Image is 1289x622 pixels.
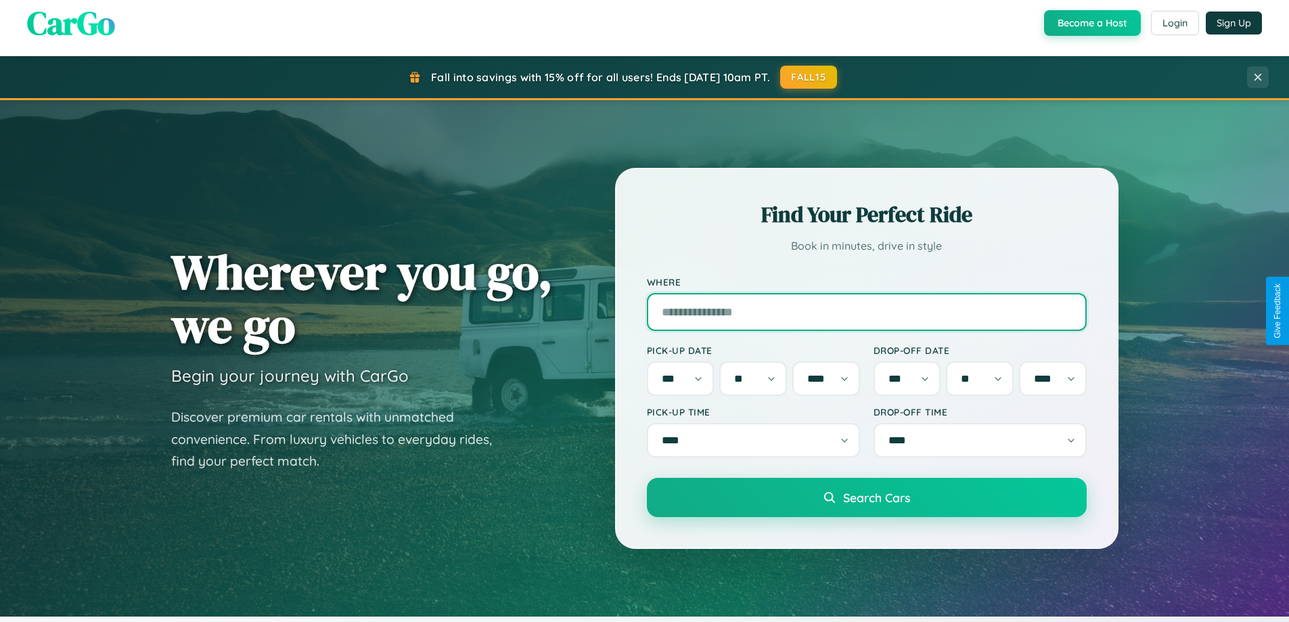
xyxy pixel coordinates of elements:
button: Sign Up [1206,12,1262,35]
button: Login [1151,11,1199,35]
span: Fall into savings with 15% off for all users! Ends [DATE] 10am PT. [431,70,770,84]
label: Drop-off Date [874,345,1087,356]
label: Drop-off Time [874,406,1087,418]
p: Discover premium car rentals with unmatched convenience. From luxury vehicles to everyday rides, ... [171,406,510,472]
h2: Find Your Perfect Ride [647,200,1087,229]
span: Search Cars [843,490,910,505]
button: Search Cars [647,478,1087,517]
button: FALL15 [780,66,837,89]
h3: Begin your journey with CarGo [171,365,409,386]
div: Give Feedback [1273,284,1282,338]
p: Book in minutes, drive in style [647,236,1087,256]
span: CarGo [27,1,115,45]
h1: Wherever you go, we go [171,245,553,352]
label: Pick-up Time [647,406,860,418]
label: Pick-up Date [647,345,860,356]
label: Where [647,276,1087,288]
button: Become a Host [1044,10,1141,36]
